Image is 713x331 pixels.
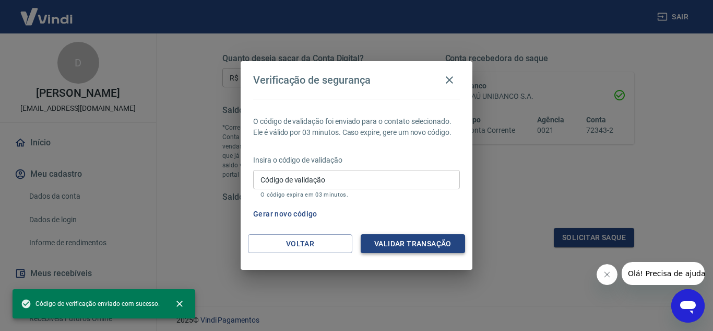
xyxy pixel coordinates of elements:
[260,191,453,198] p: O código expira em 03 minutos.
[253,74,371,86] h4: Verificação de segurança
[622,262,705,285] iframe: Mensagem da empresa
[168,292,191,315] button: close
[248,234,352,254] button: Voltar
[597,264,617,285] iframe: Fechar mensagem
[361,234,465,254] button: Validar transação
[671,289,705,323] iframe: Botão para abrir a janela de mensagens
[249,204,322,224] button: Gerar novo código
[253,155,460,166] p: Insira o código de validação
[6,7,88,16] span: Olá! Precisa de ajuda?
[253,116,460,138] p: O código de validação foi enviado para o contato selecionado. Ele é válido por 03 minutos. Caso e...
[21,299,160,309] span: Código de verificação enviado com sucesso.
